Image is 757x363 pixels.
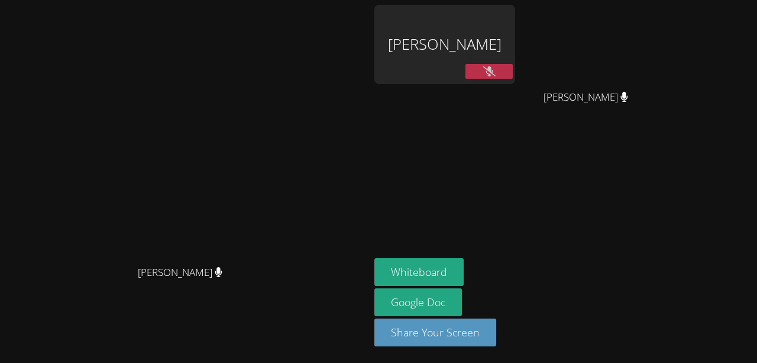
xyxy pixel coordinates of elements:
[544,89,628,106] span: [PERSON_NAME]
[374,258,464,286] button: Whiteboard
[374,5,515,84] div: [PERSON_NAME]
[374,319,496,346] button: Share Your Screen
[374,288,462,316] a: Google Doc
[138,264,222,281] span: [PERSON_NAME]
